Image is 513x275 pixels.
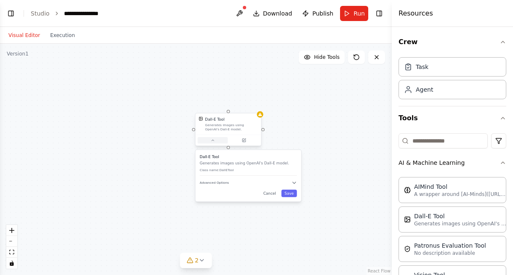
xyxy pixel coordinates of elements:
[260,190,279,197] button: Cancel
[6,247,17,258] button: fit view
[200,180,297,185] button: Advanced Options
[281,190,297,197] button: Save
[416,85,433,94] div: Agent
[195,114,262,147] div: DallEToolDall-E ToolGenerates images using OpenAI's Dall-E model.Dall-E ToolGenerates images usin...
[399,106,506,130] button: Tools
[414,220,507,227] p: Generates images using OpenAI's Dall-E model.
[180,253,212,268] button: 2
[299,6,337,21] button: Publish
[373,8,385,19] button: Hide right sidebar
[6,225,17,269] div: React Flow controls
[404,216,411,223] img: DallETool
[263,9,292,18] span: Download
[31,10,50,17] a: Studio
[399,8,433,19] h4: Resources
[414,182,507,191] div: AIMind Tool
[399,152,506,174] button: AI & Machine Learning
[354,9,365,18] span: Run
[5,8,17,19] button: Show left sidebar
[7,50,29,57] div: Version 1
[414,212,507,220] div: Dall-E Tool
[45,30,80,40] button: Execution
[200,180,229,185] span: Advanced Options
[312,9,333,18] span: Publish
[414,241,486,250] div: Patronus Evaluation Tool
[229,137,259,143] button: Open in side panel
[3,30,45,40] button: Visual Editor
[404,246,411,252] img: PatronusEvalTool
[399,54,506,106] div: Crew
[414,250,486,256] p: No description available
[399,30,506,54] button: Crew
[195,256,199,264] span: 2
[200,168,297,172] p: Class name: DallETool
[205,123,258,131] div: Generates images using OpenAI's Dall-E model.
[414,191,507,198] p: A wrapper around [AI-Minds]([URL][DOMAIN_NAME]). Useful for when you need answers to questions fr...
[314,54,340,61] span: Hide Tools
[416,63,428,71] div: Task
[31,9,107,18] nav: breadcrumb
[6,225,17,236] button: zoom in
[250,6,296,21] button: Download
[199,116,203,121] img: DallETool
[200,161,297,166] p: Generates images using OpenAI's Dall-E model.
[299,50,345,64] button: Hide Tools
[205,116,224,122] div: Dall-E Tool
[6,236,17,247] button: zoom out
[6,258,17,269] button: toggle interactivity
[200,154,297,160] h3: Dall-E Tool
[404,187,411,193] img: AIMindTool
[340,6,368,21] button: Run
[368,269,391,273] a: React Flow attribution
